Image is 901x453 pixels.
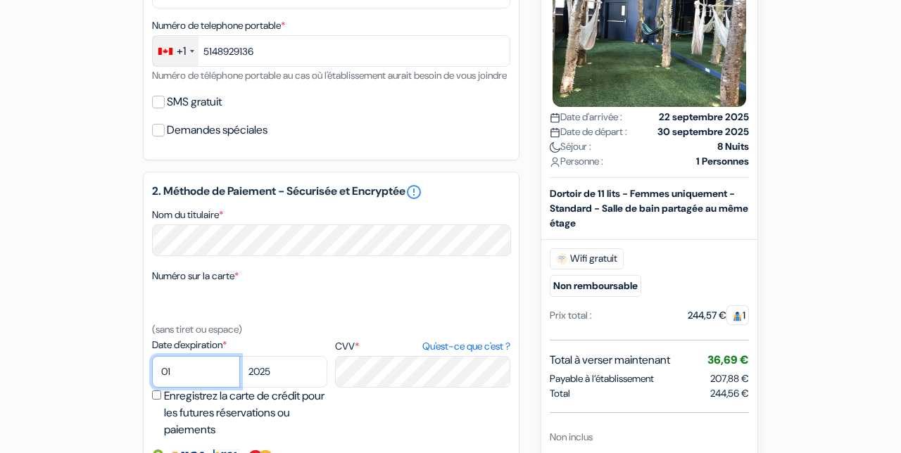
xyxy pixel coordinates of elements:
[717,139,749,154] strong: 8 Nuits
[152,208,223,222] label: Nom du titulaire
[152,269,239,283] label: Numéro sur la carte
[422,339,510,354] a: Qu'est-ce que c'est ?
[335,339,510,354] label: CVV
[550,430,749,445] div: Non inclus
[710,372,749,385] span: 207,88 €
[167,120,267,140] label: Demandes spéciales
[550,113,560,123] img: calendar.svg
[164,388,332,438] label: Enregistrez la carte de crédit pour les futures réservations ou paiements
[696,154,749,169] strong: 1 Personnes
[550,127,560,138] img: calendar.svg
[659,110,749,125] strong: 22 septembre 2025
[152,69,507,82] small: Numéro de téléphone portable au cas où l'établissement aurait besoin de vous joindre
[550,157,560,167] img: user_icon.svg
[550,352,670,369] span: Total à verser maintenant
[550,308,592,323] div: Prix total :
[550,110,622,125] span: Date d'arrivée :
[550,275,641,297] small: Non remboursable
[152,323,242,336] small: (sans tiret ou espace)
[726,305,749,325] span: 1
[550,142,560,153] img: moon.svg
[152,184,510,200] h5: 2. Méthode de Paiement - Sécurisée et Encryptée
[167,92,222,112] label: SMS gratuit
[657,125,749,139] strong: 30 septembre 2025
[710,386,749,401] span: 244,56 €
[152,35,510,67] input: 506-234-5678
[550,154,603,169] span: Personne :
[556,253,567,264] img: free_wifi.svg
[177,43,186,60] div: +1
[153,36,199,66] div: Canada: +1
[405,184,422,200] a: error_outline
[152,338,327,352] label: Date d'expiration
[550,125,627,139] span: Date de départ :
[688,308,749,323] div: 244,57 €
[550,139,591,154] span: Séjour :
[550,187,748,229] b: Dortoir de 11 lits - Femmes uniquement - Standard - Salle de bain partagée au même étage
[732,311,743,321] img: guest.svg
[707,352,749,367] span: 36,69 €
[550,371,654,386] span: Payable à l’établissement
[550,386,570,401] span: Total
[550,248,624,269] span: Wifi gratuit
[152,18,285,33] label: Numéro de telephone portable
